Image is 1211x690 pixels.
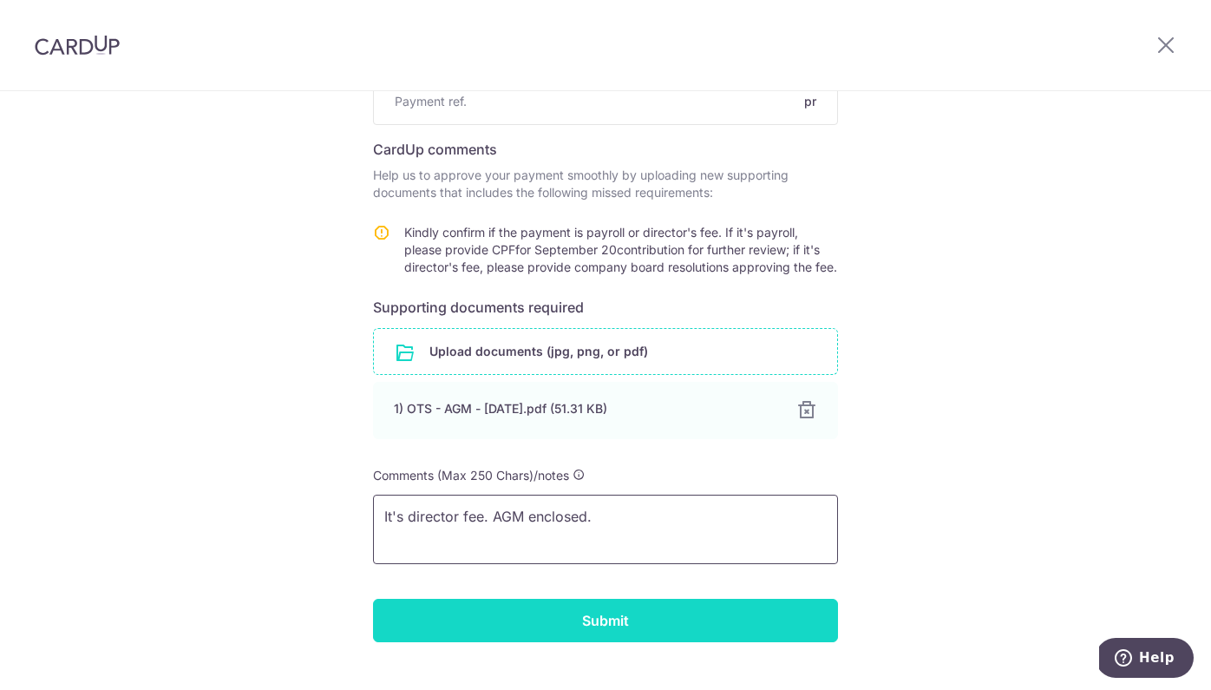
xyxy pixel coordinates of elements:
[373,328,838,375] div: Upload documents (jpg, png, or pdf)
[1099,638,1194,681] iframe: Opens a widget where you can find more information
[395,93,467,110] span: Payment ref.
[474,93,816,110] span: pr
[394,400,776,417] div: 1) OTS - AGM - [DATE].pdf (51.31 KB)
[373,139,838,160] h6: CardUp comments
[373,599,838,642] input: Submit
[35,35,120,56] img: CardUp
[373,167,838,201] p: Help us to approve your payment smoothly by uploading new supporting documents that includes the ...
[373,297,838,318] h6: Supporting documents required
[404,225,837,274] span: Kindly confirm if the payment is payroll or director's fee. If it's payroll, please provide CPFfo...
[373,468,569,483] span: Comments (Max 250 Chars)/notes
